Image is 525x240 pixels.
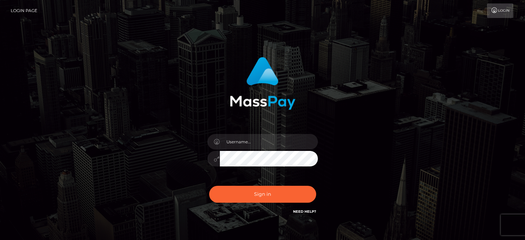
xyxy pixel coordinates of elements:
[220,134,318,150] input: Username...
[293,209,316,214] a: Need Help?
[11,3,37,18] a: Login Page
[209,186,316,203] button: Sign in
[487,3,513,18] a: Login
[230,57,295,110] img: MassPay Login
